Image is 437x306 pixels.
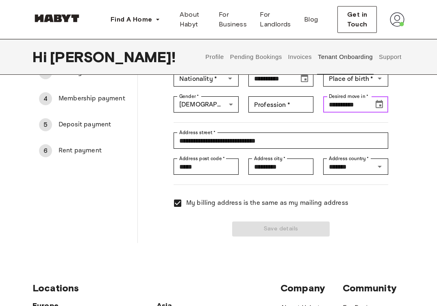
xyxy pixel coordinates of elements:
[390,12,404,27] img: avatar
[33,141,137,161] div: 6Rent payment
[179,155,225,162] label: Address post code
[174,96,239,113] div: [DEMOGRAPHIC_DATA]
[229,39,283,75] button: Pending Bookings
[33,89,137,109] div: 4Membership payment
[329,93,368,100] label: Desired move in
[59,94,131,104] span: Membership payment
[33,14,81,22] img: Habyt
[204,39,225,75] button: Profile
[202,39,404,75] div: user profile tabs
[317,39,374,75] button: Tenant Onboarding
[39,144,52,157] div: 6
[33,115,137,135] div: 5Deposit payment
[33,282,280,294] span: Locations
[33,48,50,65] span: Hi
[50,48,176,65] span: [PERSON_NAME] !
[180,10,206,29] span: About Habyt
[343,282,405,294] span: Community
[173,7,212,33] a: About Habyt
[212,7,253,33] a: For Business
[260,10,291,29] span: For Landlords
[248,96,313,113] div: Profession
[174,158,239,175] div: Address post code
[280,282,343,294] span: Company
[304,15,318,24] span: Blog
[59,120,131,130] span: Deposit payment
[224,73,236,84] button: Open
[111,15,152,24] span: Find A Home
[39,118,52,131] div: 5
[248,158,313,175] div: Address city
[298,7,325,33] a: Blog
[219,10,247,29] span: For Business
[104,11,167,28] button: Find A Home
[174,132,388,149] div: Address street
[59,146,131,156] span: Rent payment
[337,6,377,33] button: Get in Touch
[344,10,370,29] span: Get in Touch
[374,161,385,172] button: Open
[253,7,298,33] a: For Landlords
[296,70,313,87] button: Choose date, selected date is Jan 25, 2003
[179,93,199,100] label: Gender
[39,92,52,105] div: 4
[371,96,387,113] button: Choose date, selected date is Sep 1, 2025
[329,155,369,162] label: Address country
[287,39,313,75] button: Invoices
[179,129,216,136] label: Address street
[186,198,348,208] span: My billing address is the same as my mailing address
[254,155,285,162] label: Address city
[378,39,402,75] button: Support
[374,73,385,84] button: Open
